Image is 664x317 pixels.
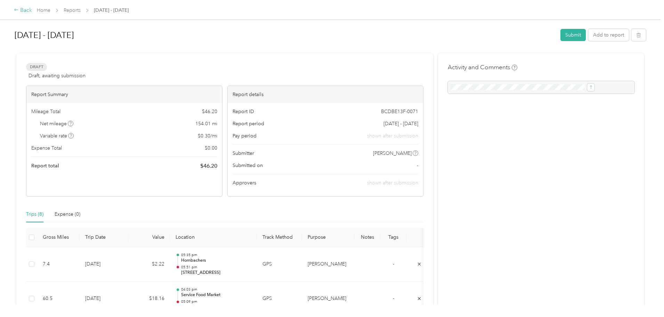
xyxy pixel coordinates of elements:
div: Report Summary [26,86,222,103]
span: Mileage Total [31,108,60,115]
h4: Activity and Comments [448,63,517,72]
span: $ 0.00 [205,144,217,152]
td: Acosta [302,282,354,316]
span: Pay period [233,132,257,140]
div: Expense (0) [55,211,80,218]
iframe: Everlance-gr Chat Button Frame [625,278,664,317]
span: $ 46.20 [202,108,217,115]
th: Location [170,228,257,247]
span: Expense Total [31,144,62,152]
p: [STREET_ADDRESS] [181,270,251,276]
td: $2.22 [128,247,170,282]
span: $ 0.30 / mi [198,132,217,140]
span: Submitter [233,150,254,157]
span: Report period [233,120,264,127]
span: Draft, awaiting submission [29,72,86,79]
span: [PERSON_NAME] [373,150,412,157]
span: Approvers [233,179,256,187]
span: BCDBE13F-0071 [381,108,418,115]
div: Trips (8) [26,211,43,218]
p: Service Food Market [181,292,251,298]
p: Hornbachers [181,257,251,264]
span: shown after submission [367,132,418,140]
a: Home [37,7,50,13]
th: Trip Date [80,228,128,247]
th: Notes [354,228,380,247]
p: 05:51 pm [181,265,251,270]
td: Acosta [302,247,354,282]
span: Net mileage [40,120,74,127]
td: GPS [257,247,302,282]
button: Submit [560,29,586,41]
th: Track Method [257,228,302,247]
span: Report total [31,162,59,169]
span: Submitted on [233,162,263,169]
div: Report details [228,86,423,103]
span: $ 46.20 [200,162,217,170]
p: 05:09 pm [181,299,251,304]
span: Variable rate [40,132,74,140]
td: [DATE] [80,247,128,282]
span: 154.01 mi [195,120,217,127]
p: 05:35 pm [181,253,251,257]
td: $18.16 [128,282,170,316]
span: shown after submission [367,180,418,186]
span: - [393,261,394,267]
span: - [393,295,394,301]
span: - [417,162,418,169]
th: Gross Miles [37,228,80,247]
span: Report ID [233,108,254,115]
span: [DATE] - [DATE] [383,120,418,127]
th: Value [128,228,170,247]
td: [DATE] [80,282,128,316]
td: 60.5 [37,282,80,316]
p: 04:03 pm [181,287,251,292]
a: Reports [64,7,81,13]
td: GPS [257,282,302,316]
span: [DATE] - [DATE] [94,7,129,14]
td: 7.4 [37,247,80,282]
span: Draft [26,63,47,71]
th: Tags [380,228,406,247]
div: Back [14,6,32,15]
th: Purpose [302,228,354,247]
h1: Aug 16 - 31, 2025 [15,27,556,43]
p: Hornbachers [181,304,251,310]
button: Add to report [588,29,629,41]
